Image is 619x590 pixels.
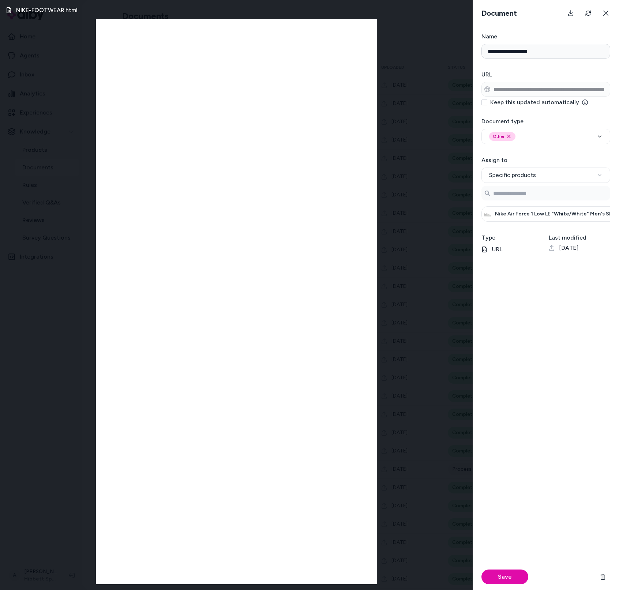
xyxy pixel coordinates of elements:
[506,134,512,139] button: Remove other option
[581,6,596,20] button: Refresh
[481,129,610,144] button: OtherRemove other option
[16,6,78,15] h3: NIKE-FOOTWEAR.html
[483,210,492,218] img: Nike Air Force 1 Low LE "White/White" Men's Shoe
[481,157,507,164] label: Assign to
[559,244,579,252] span: [DATE]
[489,171,536,180] span: Specific products
[549,233,610,242] h3: Last modified
[489,132,515,141] div: Other
[481,117,610,126] h3: Document type
[481,32,610,41] h3: Name
[490,99,588,105] label: Keep this updated automatically
[481,245,543,254] p: URL
[481,70,610,79] h3: URL
[481,233,543,242] h3: Type
[481,570,528,584] button: Save
[495,210,619,218] span: Nike Air Force 1 Low LE "White/White" Men's Shoe
[479,8,520,18] h3: Document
